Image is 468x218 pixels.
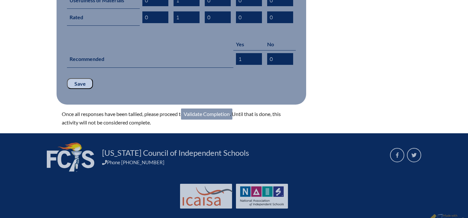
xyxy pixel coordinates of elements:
[47,142,94,172] img: FCIS_logo_white
[102,159,382,165] div: Phone [PHONE_NUMBER]
[62,110,291,127] p: Once all responses have been tallied, please proceed to . Until that is done, this activity will ...
[181,109,232,120] a: Validate Completion
[67,78,93,89] input: Save
[233,38,265,51] th: Yes
[67,9,140,26] th: Rated
[240,186,284,206] img: NAIS Logo
[183,186,233,206] img: Int'l Council Advancing Independent School Accreditation logo
[67,51,233,68] th: Recommended
[265,38,296,51] th: No
[99,148,252,158] a: [US_STATE] Council of Independent Schools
